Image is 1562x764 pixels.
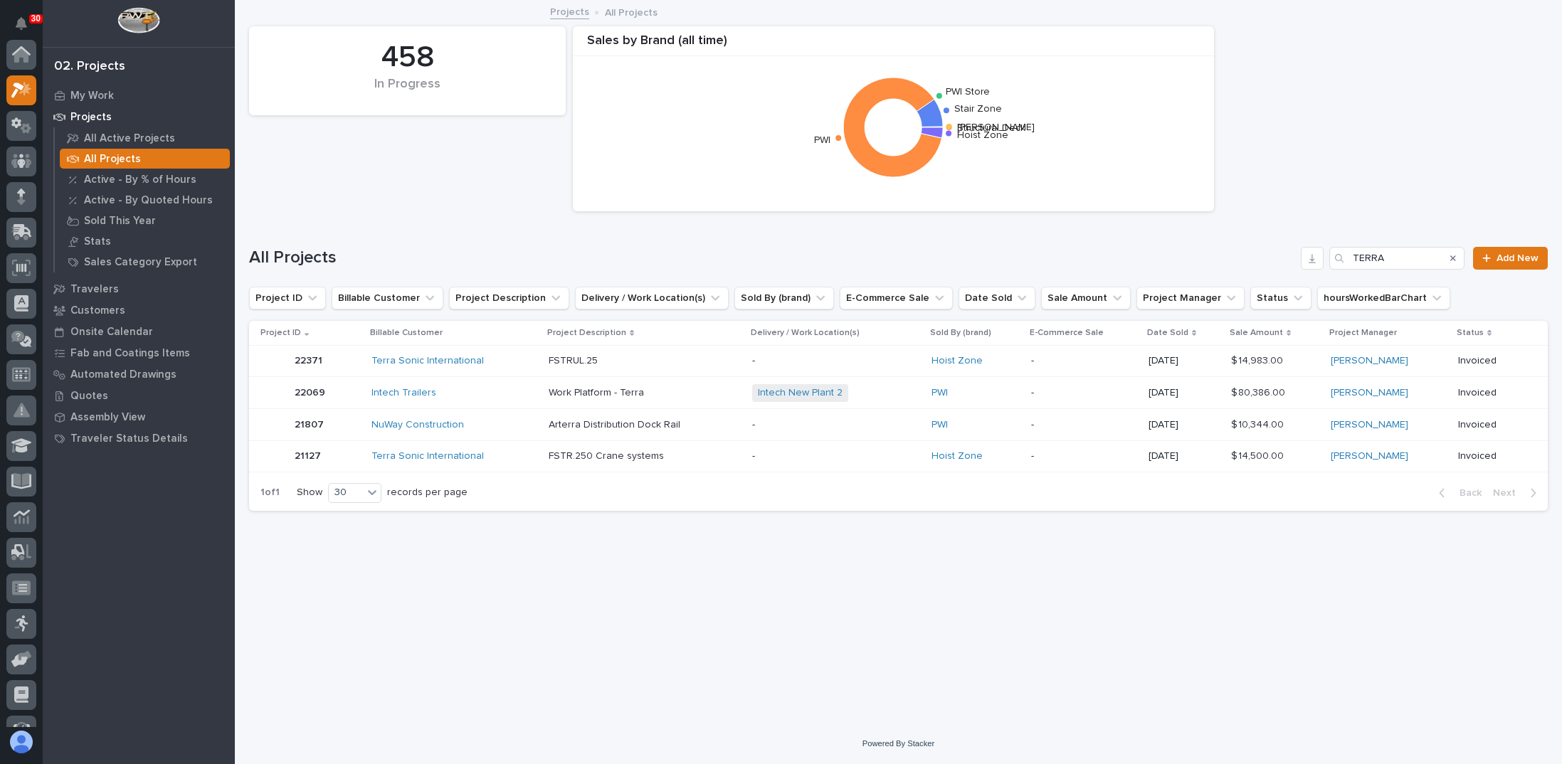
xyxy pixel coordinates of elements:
p: FSTRUL.25 [549,352,601,367]
input: Search [1329,247,1465,270]
button: Sale Amount [1041,287,1131,309]
p: - [752,355,919,367]
p: Sale Amount [1230,325,1283,341]
button: Project ID [249,287,326,309]
p: Traveler Status Details [70,433,188,445]
a: Sold This Year [55,211,235,230]
p: [DATE] [1149,387,1220,399]
a: Add New [1473,247,1548,270]
p: Work Platform - Terra [549,384,647,399]
button: Notifications [6,9,36,38]
p: E-Commerce Sale [1030,325,1104,341]
text: [PERSON_NAME] [957,122,1035,132]
div: In Progress [273,77,542,107]
a: Hoist Zone [932,450,983,462]
button: hoursWorkedBarChart [1317,287,1450,309]
tr: 2206922069 Intech Trailers Work Platform - TerraWork Platform - Terra Intech New Plant 2 PWI -[DA... [249,377,1548,409]
a: All Projects [55,149,235,169]
p: $ 14,500.00 [1231,447,1287,462]
button: Sold By (brand) [734,287,834,309]
p: Stats [84,235,111,248]
button: Delivery / Work Location(s) [575,287,729,309]
p: Sold By (brand) [930,325,991,341]
a: Traveler Status Details [43,428,235,449]
div: 458 [273,40,542,75]
a: [PERSON_NAME] [1331,355,1408,367]
p: Active - By Quoted Hours [84,194,213,207]
a: Intech Trailers [371,387,436,399]
a: Automated Drawings [43,364,235,385]
h1: All Projects [249,248,1295,268]
a: Active - By Quoted Hours [55,190,235,210]
button: Billable Customer [332,287,443,309]
tr: 2112721127 Terra Sonic International FSTR.250 Crane systemsFSTR.250 Crane systems -Hoist Zone -[D... [249,440,1548,472]
p: Projects [70,111,112,124]
p: Travelers [70,283,119,296]
p: $ 14,983.00 [1231,352,1286,367]
a: Intech New Plant 2 [758,387,843,399]
tr: 2237122371 Terra Sonic International FSTRUL.25FSTRUL.25 -Hoist Zone -[DATE]$ 14,983.00$ 14,983.00... [249,346,1548,377]
button: Date Sold [959,287,1035,309]
p: 30 [31,14,41,23]
a: Onsite Calendar [43,321,235,342]
a: PWI [932,387,948,399]
a: Fab and Coatings Items [43,342,235,364]
p: 21807 [295,416,327,431]
p: 1 of 1 [249,475,291,510]
text: Hoist Zone [957,130,1008,140]
p: - [752,419,919,431]
p: Invoiced [1458,419,1525,431]
p: Project ID [260,325,301,341]
a: Travelers [43,278,235,299]
a: Sales Category Export [55,252,235,272]
text: Stair Zone [954,104,1002,114]
span: Next [1493,487,1524,499]
a: Hoist Zone [932,355,983,367]
text: PWI Store [946,87,991,97]
p: Customers [70,304,125,317]
p: Assembly View [70,411,145,424]
a: Quotes [43,385,235,406]
div: Sales by Brand (all time) [573,33,1214,57]
a: Powered By Stacker [862,739,934,748]
p: - [1031,387,1138,399]
a: Assembly View [43,406,235,428]
p: Invoiced [1458,387,1525,399]
text: Structural Deck [957,123,1025,133]
a: All Active Projects [55,128,235,148]
p: Arterra Distribution Dock Rail [549,416,683,431]
a: Projects [43,106,235,127]
p: Active - By % of Hours [84,174,196,186]
a: Projects [550,3,589,19]
button: Project Description [449,287,569,309]
p: $ 10,344.00 [1231,416,1287,431]
a: Stats [55,231,235,251]
p: All Projects [84,153,141,166]
a: My Work [43,85,235,106]
p: Automated Drawings [70,368,176,381]
p: FSTR.250 Crane systems [549,447,667,462]
button: Back [1428,487,1487,499]
button: Project Manager [1136,287,1245,309]
img: Workspace Logo [117,7,159,33]
a: [PERSON_NAME] [1331,387,1408,399]
span: Back [1451,487,1482,499]
p: Show [297,487,322,499]
p: $ 80,386.00 [1231,384,1288,399]
button: Next [1487,487,1548,499]
p: Quotes [70,390,108,403]
div: 02. Projects [54,59,125,75]
a: [PERSON_NAME] [1331,419,1408,431]
p: Delivery / Work Location(s) [751,325,860,341]
p: 22069 [295,384,328,399]
p: Onsite Calendar [70,326,153,339]
a: Terra Sonic International [371,355,484,367]
p: Sales Category Export [84,256,197,269]
p: Fab and Coatings Items [70,347,190,360]
p: Invoiced [1458,355,1525,367]
p: [DATE] [1149,450,1220,462]
div: Notifications30 [18,17,36,40]
a: Customers [43,299,235,321]
button: Status [1250,287,1312,309]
